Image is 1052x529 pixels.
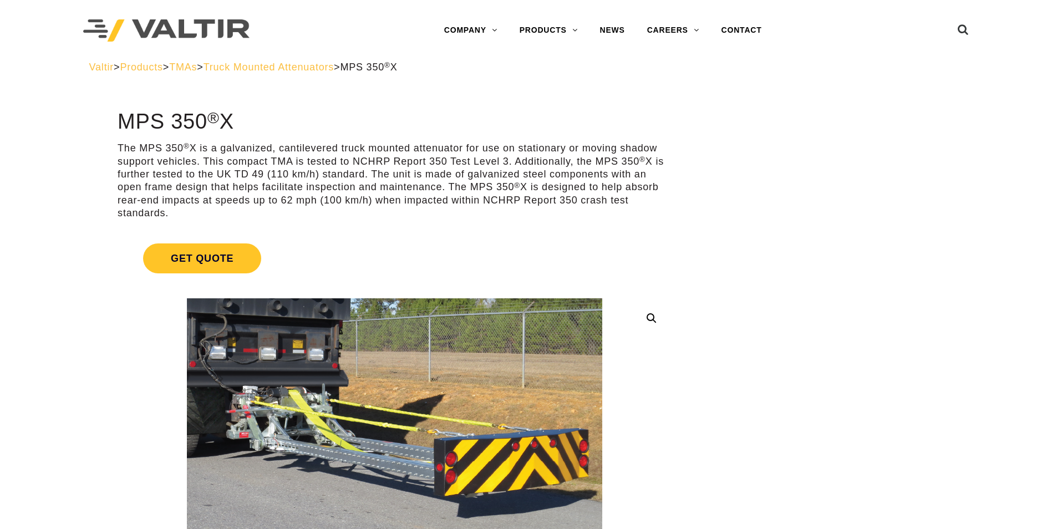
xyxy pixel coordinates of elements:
[118,230,672,287] a: Get Quote
[589,19,636,42] a: NEWS
[120,62,162,73] a: Products
[204,62,334,73] a: Truck Mounted Attenuators
[89,62,114,73] a: Valtir
[636,19,710,42] a: CAREERS
[169,62,197,73] a: TMAs
[184,142,190,150] sup: ®
[207,109,220,126] sup: ®
[143,243,261,273] span: Get Quote
[118,110,672,134] h1: MPS 350 X
[118,142,672,220] p: The MPS 350 X is a galvanized, cantilevered truck mounted attenuator for use on stationary or mov...
[639,155,646,164] sup: ®
[89,61,963,74] div: > > > >
[83,19,250,42] img: Valtir
[433,19,509,42] a: COMPANY
[384,61,390,69] sup: ®
[509,19,589,42] a: PRODUCTS
[340,62,397,73] span: MPS 350 X
[514,181,520,190] sup: ®
[710,19,773,42] a: CONTACT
